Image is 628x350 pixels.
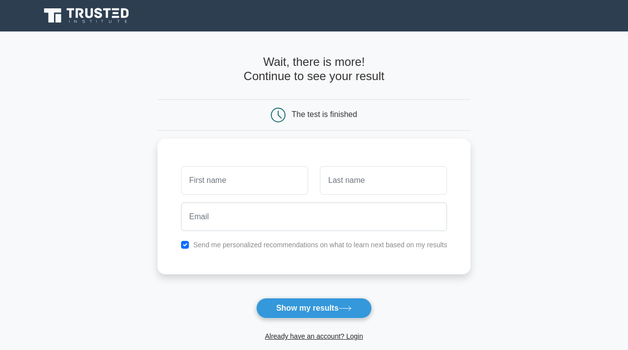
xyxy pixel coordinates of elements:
input: First name [181,166,308,195]
h4: Wait, there is more! Continue to see your result [157,55,471,84]
input: Last name [320,166,447,195]
label: Send me personalized recommendations on what to learn next based on my results [193,241,447,249]
div: The test is finished [292,110,357,118]
input: Email [181,203,447,231]
button: Show my results [256,298,372,319]
a: Already have an account? Login [265,332,363,340]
